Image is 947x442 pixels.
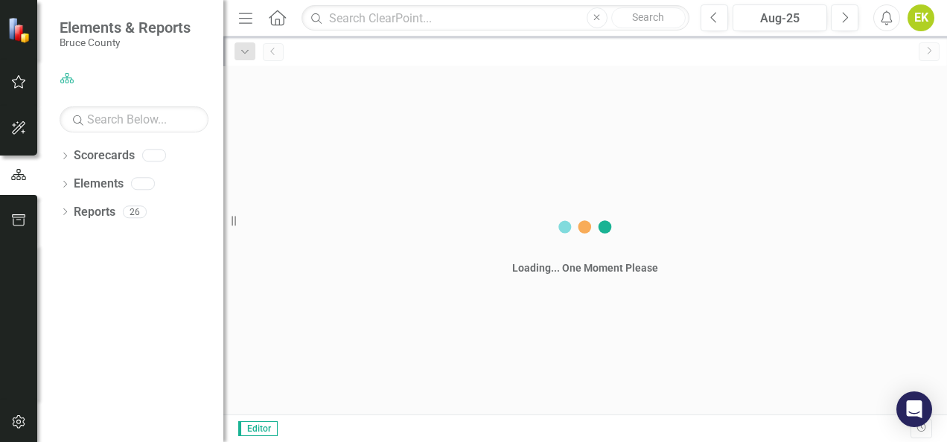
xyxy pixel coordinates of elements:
img: ClearPoint Strategy [7,17,34,43]
div: 26 [123,205,147,218]
span: Editor [238,421,278,436]
span: Elements & Reports [60,19,191,36]
div: Loading... One Moment Please [512,260,658,275]
a: Reports [74,204,115,221]
a: Elements [74,176,124,193]
small: Bruce County [60,36,191,48]
button: Aug-25 [733,4,827,31]
span: Search [632,11,664,23]
button: Search [611,7,686,28]
input: Search Below... [60,106,208,132]
button: EK [908,4,934,31]
div: Aug-25 [738,10,822,28]
input: Search ClearPoint... [302,5,689,31]
div: Open Intercom Messenger [896,391,932,427]
a: Scorecards [74,147,135,164]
